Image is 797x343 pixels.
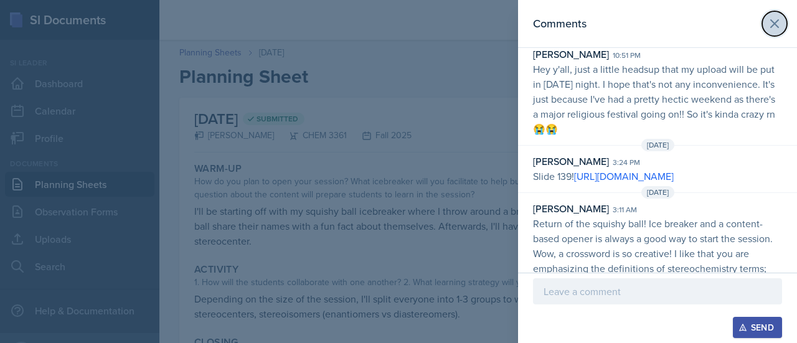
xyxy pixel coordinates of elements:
p: Return of the squishy ball! Ice breaker and a content-based opener is always a good way to start ... [533,216,782,291]
span: [DATE] [641,139,674,151]
div: 10:51 pm [613,50,641,61]
div: 3:11 am [613,204,637,215]
div: Send [741,322,774,332]
p: Slide 139! [533,169,782,184]
button: Send [733,317,782,338]
div: [PERSON_NAME] [533,201,609,216]
h2: Comments [533,15,587,32]
a: [URL][DOMAIN_NAME] [574,169,674,183]
p: Hey y'all, just a little headsup that my upload will be put in [DATE] night. I hope that's not an... [533,62,782,136]
div: 3:24 pm [613,157,640,168]
span: [DATE] [641,186,674,199]
div: [PERSON_NAME] [533,154,609,169]
div: [PERSON_NAME] [533,47,609,62]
